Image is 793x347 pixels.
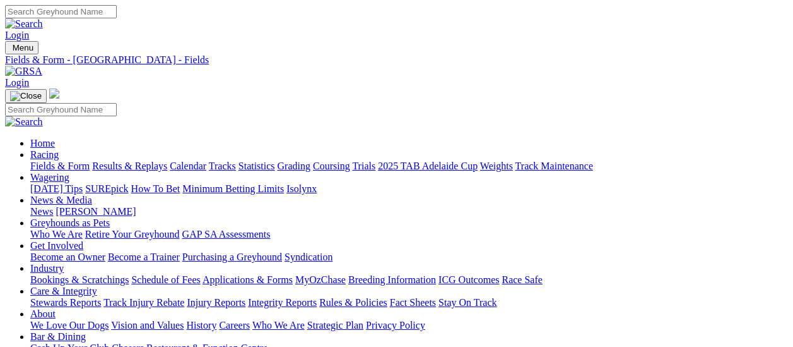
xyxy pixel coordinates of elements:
a: Grading [278,161,310,171]
a: Weights [480,161,513,171]
a: Strategic Plan [307,320,363,331]
a: Integrity Reports [248,297,317,308]
a: History [186,320,216,331]
a: Get Involved [30,240,83,251]
span: Menu [13,43,33,52]
div: Get Involved [30,252,788,263]
a: [PERSON_NAME] [56,206,136,217]
a: About [30,308,56,319]
a: Login [5,30,29,40]
a: Fields & Form - [GEOGRAPHIC_DATA] - Fields [5,54,788,66]
a: Stewards Reports [30,297,101,308]
a: Track Maintenance [515,161,593,171]
a: [DATE] Tips [30,183,83,194]
a: Login [5,77,29,88]
a: ICG Outcomes [438,274,499,285]
a: Results & Replays [92,161,167,171]
div: News & Media [30,206,788,217]
img: Search [5,18,43,30]
a: Purchasing a Greyhound [182,252,282,262]
a: Minimum Betting Limits [182,183,284,194]
a: Isolynx [286,183,317,194]
a: Bar & Dining [30,331,86,342]
img: logo-grsa-white.png [49,88,59,99]
a: Bookings & Scratchings [30,274,129,285]
a: Care & Integrity [30,286,97,296]
a: Trials [352,161,375,171]
a: Racing [30,149,59,160]
a: Calendar [170,161,206,171]
a: Retire Your Greyhound [85,229,180,240]
input: Search [5,5,117,18]
div: Wagering [30,183,788,195]
a: Vision and Values [111,320,184,331]
a: MyOzChase [295,274,346,285]
a: Who We Are [252,320,305,331]
a: Careers [219,320,250,331]
a: GAP SA Assessments [182,229,271,240]
img: Search [5,116,43,128]
a: SUREpick [85,183,128,194]
button: Toggle navigation [5,89,47,103]
a: Greyhounds as Pets [30,217,110,228]
a: Home [30,138,55,149]
a: Track Injury Rebate [103,297,184,308]
a: Privacy Policy [366,320,425,331]
a: Industry [30,263,64,274]
a: Wagering [30,172,69,183]
div: About [30,320,788,331]
a: Who We Are [30,229,83,240]
img: GRSA [5,66,42,77]
div: Greyhounds as Pets [30,229,788,240]
a: Become a Trainer [108,252,180,262]
a: How To Bet [131,183,180,194]
div: Care & Integrity [30,297,788,308]
a: Fact Sheets [390,297,436,308]
a: Breeding Information [348,274,436,285]
a: Rules & Policies [319,297,387,308]
a: Race Safe [502,274,542,285]
a: Applications & Forms [203,274,293,285]
a: Fields & Form [30,161,90,171]
a: 2025 TAB Adelaide Cup [378,161,478,171]
div: Industry [30,274,788,286]
a: We Love Our Dogs [30,320,109,331]
a: Become an Owner [30,252,105,262]
a: Stay On Track [438,297,496,308]
a: Coursing [313,161,350,171]
a: News [30,206,53,217]
img: Close [10,91,42,101]
a: Statistics [238,161,275,171]
a: Tracks [209,161,236,171]
a: News & Media [30,195,92,205]
a: Injury Reports [187,297,245,308]
a: Syndication [285,252,332,262]
div: Racing [30,161,788,172]
button: Toggle navigation [5,41,38,54]
input: Search [5,103,117,116]
a: Schedule of Fees [131,274,200,285]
